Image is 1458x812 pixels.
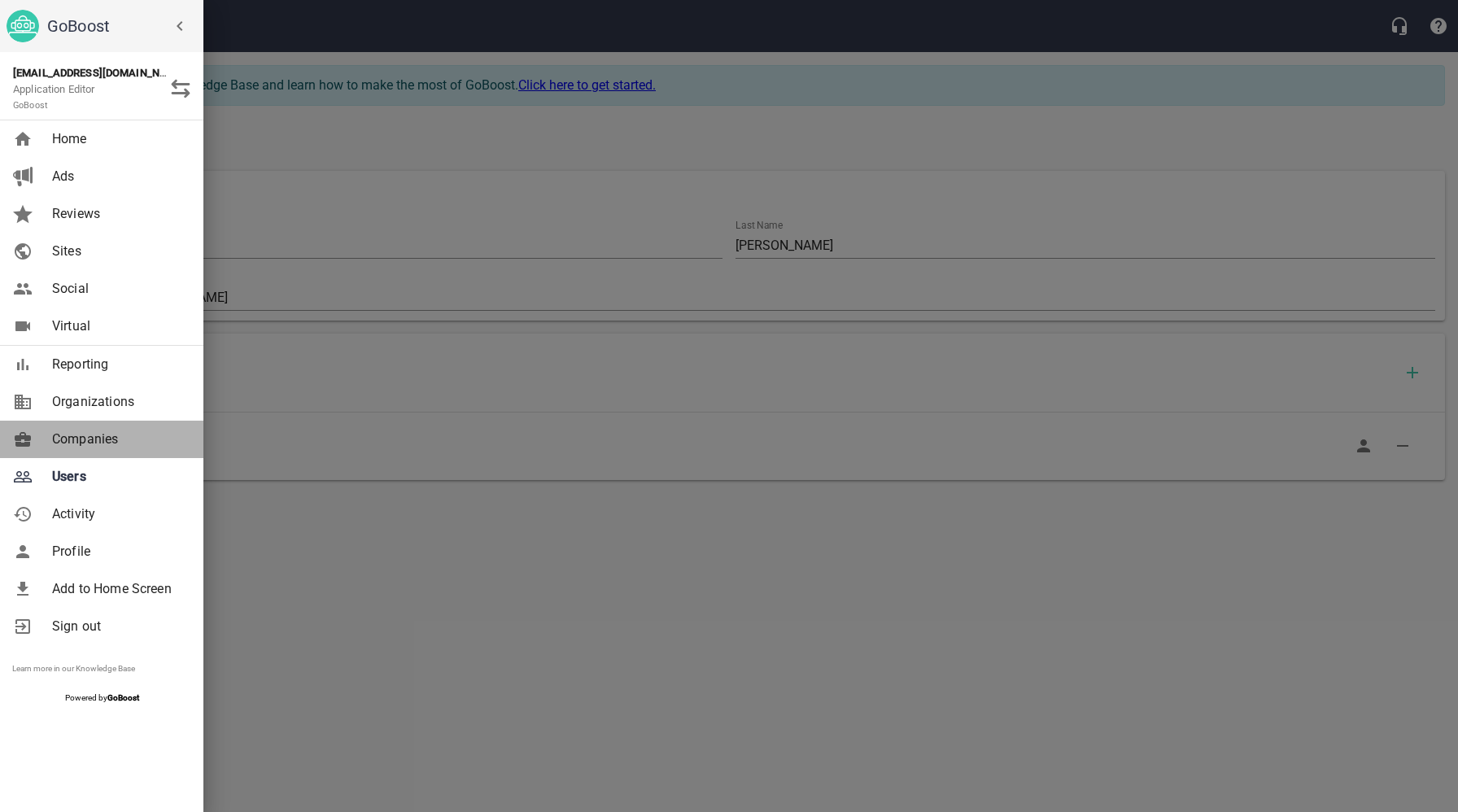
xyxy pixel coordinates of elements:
[52,467,184,487] span: Users
[7,10,39,42] img: go_boost_head.png
[52,430,184,449] span: Companies
[107,693,139,702] strong: GoBoost
[13,100,48,111] small: GoBoost
[52,242,184,261] span: Sites
[52,504,184,524] span: Activity
[161,69,200,108] button: Switch Role
[52,129,184,149] span: Home
[52,355,184,374] span: Reporting
[52,617,184,636] span: Sign out
[52,204,184,224] span: Reviews
[47,13,197,39] h6: GoBoost
[52,542,184,561] span: Profile
[52,167,184,186] span: Ads
[52,392,184,412] span: Organizations
[52,317,184,336] span: Virtual
[13,67,185,79] strong: [EMAIL_ADDRESS][DOMAIN_NAME]
[13,83,95,111] span: Application Editor
[65,693,139,702] span: Powered by
[52,279,184,299] span: Social
[12,664,135,673] a: Learn more in our Knowledge Base
[52,579,184,599] span: Add to Home Screen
